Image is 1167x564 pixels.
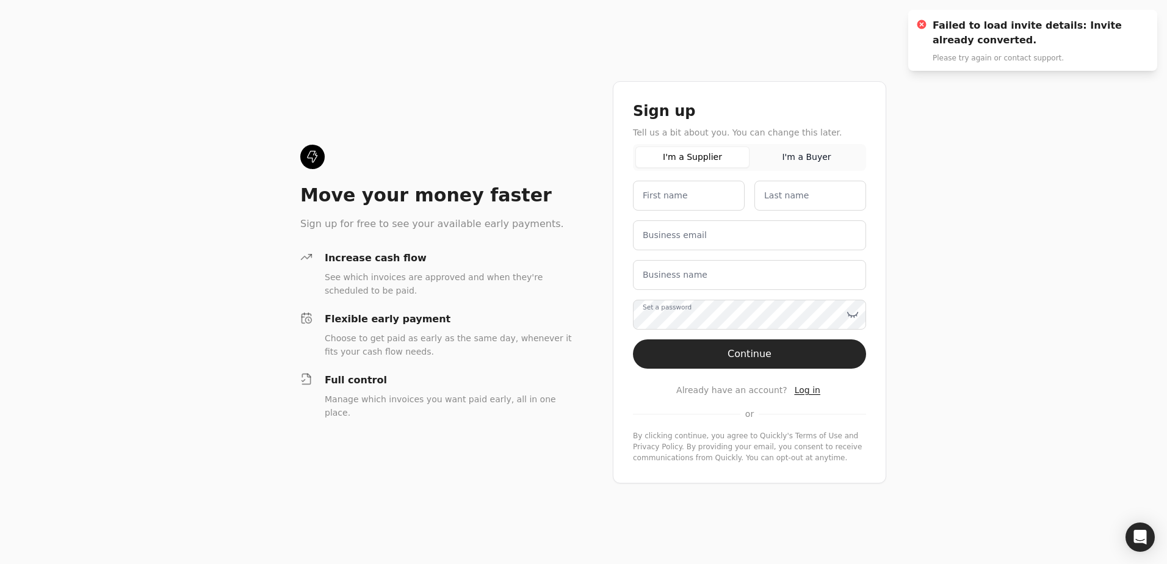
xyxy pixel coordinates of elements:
div: Manage which invoices you want paid early, all in one place. [325,392,574,419]
label: Business name [643,269,707,281]
div: Flexible early payment [325,312,574,327]
a: terms-of-service [795,432,842,440]
button: Log in [792,383,823,398]
div: Open Intercom Messenger [1125,522,1155,552]
span: Already have an account? [676,384,787,397]
div: Move your money faster [300,184,574,207]
a: privacy-policy [633,443,682,451]
div: Sign up [633,101,866,121]
div: Please try again or contact support. [933,52,1133,63]
div: See which invoices are approved and when they're scheduled to be paid. [325,270,574,297]
div: Full control [325,373,574,388]
div: Failed to load invite details: Invite already converted. [933,18,1133,48]
label: Set a password [643,302,692,312]
div: Choose to get paid as early as the same day, whenever it fits your cash flow needs. [325,331,574,358]
span: Log in [795,385,820,395]
label: First name [643,189,688,202]
label: Last name [764,189,809,202]
button: Continue [633,339,866,369]
div: Sign up for free to see your available early payments. [300,217,574,231]
div: Tell us a bit about you. You can change this later. [633,126,866,139]
label: Business email [643,229,707,242]
button: I'm a Buyer [750,146,864,168]
a: Log in [795,384,820,397]
div: Increase cash flow [325,251,574,266]
span: or [745,408,754,421]
div: By clicking continue, you agree to Quickly's and . By providing your email, you consent to receiv... [633,430,866,463]
button: I'm a Supplier [635,146,750,168]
